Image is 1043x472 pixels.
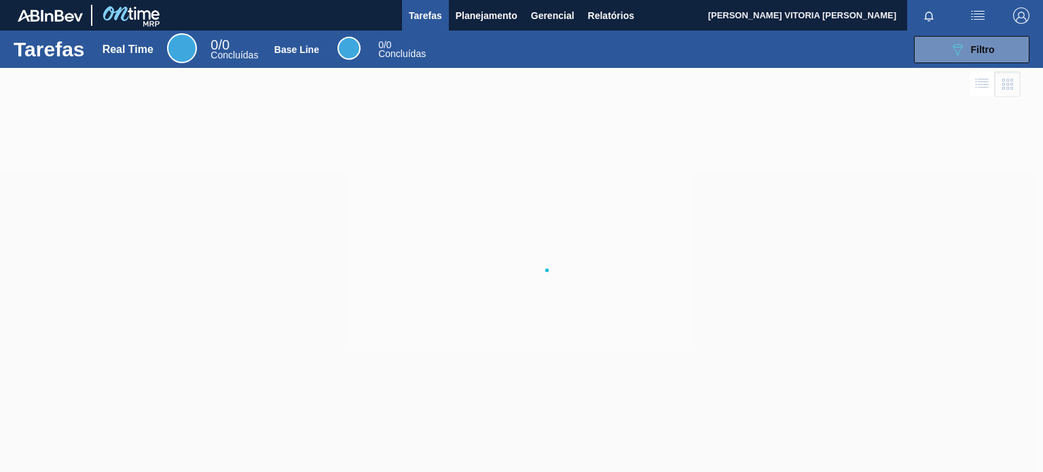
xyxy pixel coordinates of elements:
[970,7,986,24] img: userActions
[18,10,83,22] img: TNhmsLtSVTkK8tSr43FrP2fwEKptu5GPRR3wAAAABJRU5ErkJggg==
[378,39,384,50] span: 0
[914,36,1029,63] button: Filtro
[211,37,230,52] span: / 0
[378,41,426,58] div: Base Line
[211,50,258,60] span: Concluídas
[337,37,361,60] div: Base Line
[274,44,319,55] div: Base Line
[14,41,85,57] h1: Tarefas
[907,6,951,25] button: Notificações
[409,7,442,24] span: Tarefas
[531,7,574,24] span: Gerencial
[588,7,634,24] span: Relatórios
[456,7,517,24] span: Planejamento
[378,48,426,59] span: Concluídas
[378,39,391,50] span: / 0
[971,44,995,55] span: Filtro
[103,43,153,56] div: Real Time
[167,33,197,63] div: Real Time
[1013,7,1029,24] img: Logout
[211,37,218,52] span: 0
[211,39,258,60] div: Real Time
